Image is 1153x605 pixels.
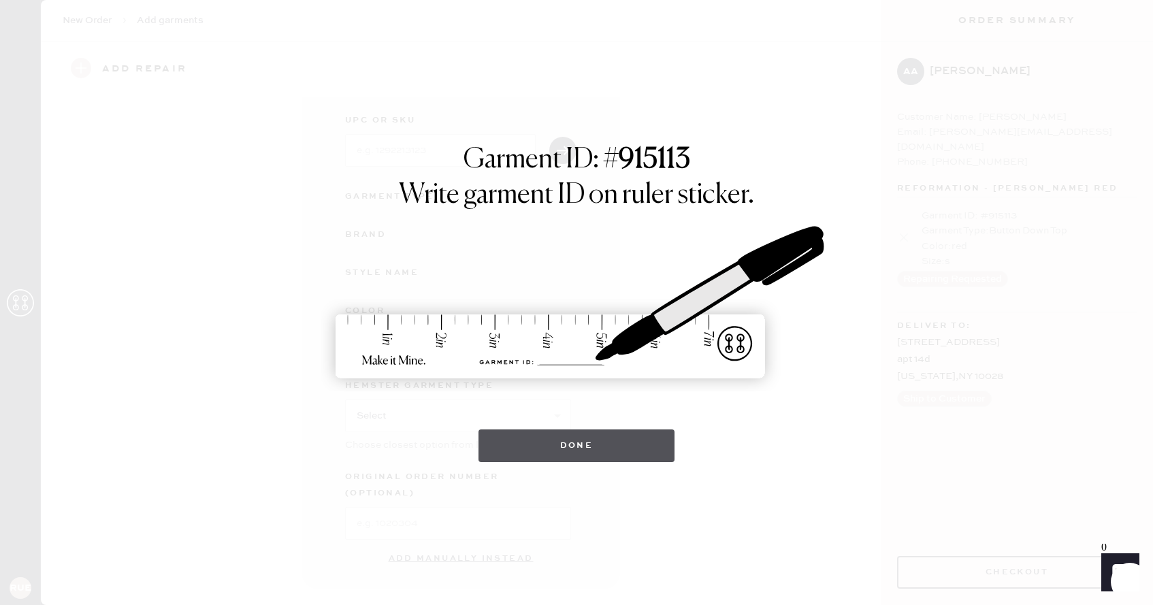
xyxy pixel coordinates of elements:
[619,146,690,174] strong: 915113
[321,191,832,416] img: ruler-sticker-sharpie.svg
[1088,544,1147,602] iframe: Front Chat
[399,179,754,212] h1: Write garment ID on ruler sticker.
[464,144,690,179] h1: Garment ID: #
[478,429,675,462] button: Done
